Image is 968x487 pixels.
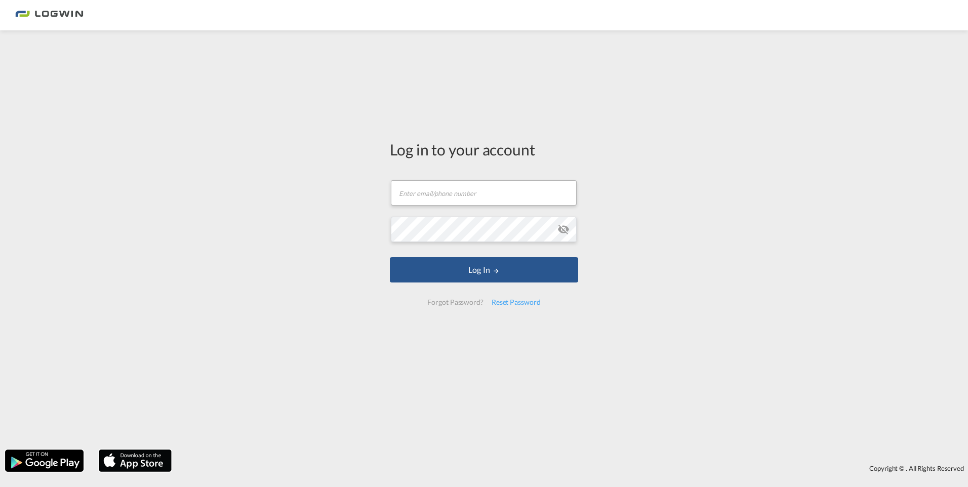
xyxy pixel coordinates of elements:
[557,223,570,235] md-icon: icon-eye-off
[423,293,487,311] div: Forgot Password?
[390,139,578,160] div: Log in to your account
[488,293,545,311] div: Reset Password
[98,449,173,473] img: apple.png
[390,257,578,282] button: LOGIN
[15,4,84,27] img: bc73a0e0d8c111efacd525e4c8ad7d32.png
[177,460,968,477] div: Copyright © . All Rights Reserved
[4,449,85,473] img: google.png
[391,180,577,206] input: Enter email/phone number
